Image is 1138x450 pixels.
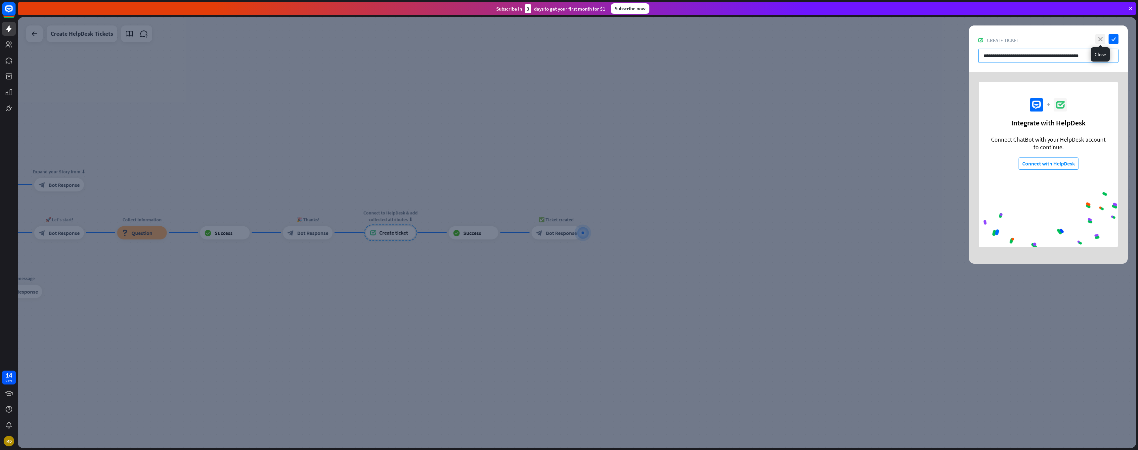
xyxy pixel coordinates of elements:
div: Integrate with HelpDesk [1011,118,1085,127]
div: Connect ChatBot with your HelpDesk account to continue. [990,136,1106,151]
div: 3 [525,4,531,13]
div: 14 [6,372,12,378]
i: plus [1047,104,1050,106]
div: days [6,378,12,383]
button: Open LiveChat chat widget [5,3,25,22]
i: check [1109,34,1118,44]
div: Subscribe in days to get your first month for $1 [496,4,605,13]
a: 14 days [2,371,16,384]
button: Connect with HelpDesk [1019,157,1078,170]
div: Subscribe now [611,3,649,14]
div: MD [4,436,14,446]
span: Create ticket [987,37,1019,43]
i: close [1095,34,1105,44]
